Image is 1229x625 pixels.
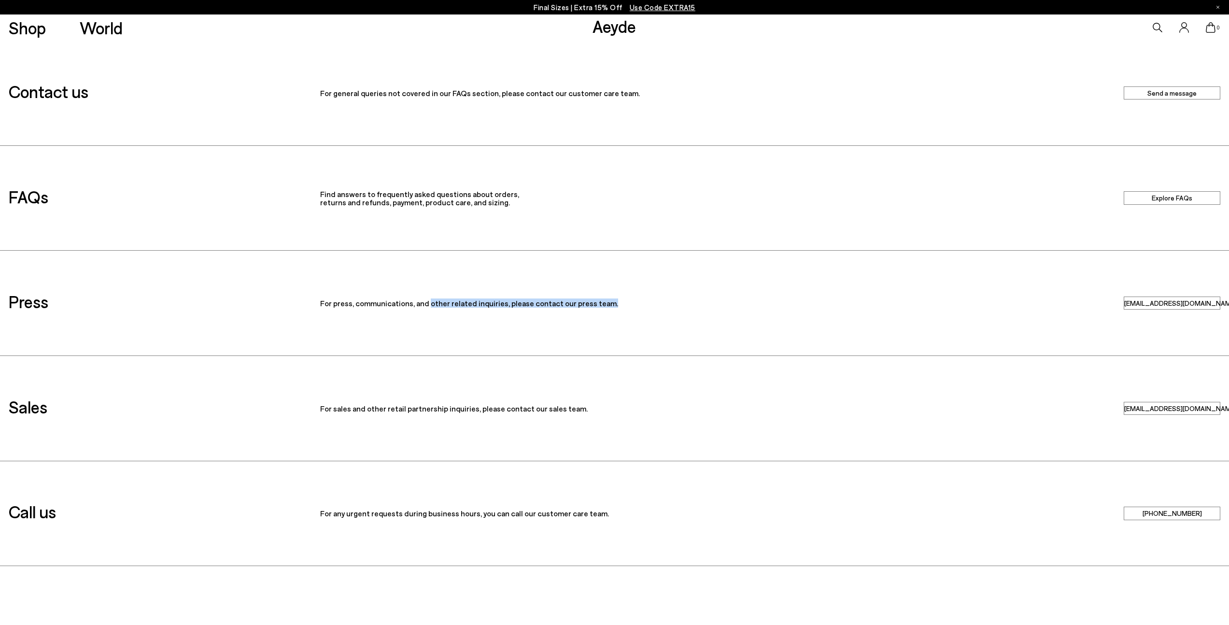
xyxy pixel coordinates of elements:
[1215,25,1220,30] span: 0
[1124,191,1220,204] a: Explore FAQs
[320,509,909,518] p: For any urgent requests during business hours, you can call our customer care team.
[320,299,909,308] p: For press, communications, and other related inquiries, please contact our press team.
[1124,507,1220,520] a: +49 15141402301
[1124,402,1220,415] a: sales@aeyde.com
[1206,22,1215,33] a: 0
[320,89,909,98] p: For general queries not covered in our FAQs section, please contact our customer care team.
[80,19,123,36] a: World
[1124,86,1220,99] a: Send a message
[1124,297,1220,310] a: press@aeyde.com
[593,16,636,36] a: Aeyde
[320,190,909,207] p: Find answers to frequently asked questions about orders, returns and refunds, payment, product ca...
[630,3,695,12] span: Navigate to /collections/ss25-final-sizes
[9,19,46,36] a: Shop
[534,1,695,14] p: Final Sizes | Extra 15% Off
[320,404,909,413] p: For sales and other retail partnership inquiries, please contact our sales team.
